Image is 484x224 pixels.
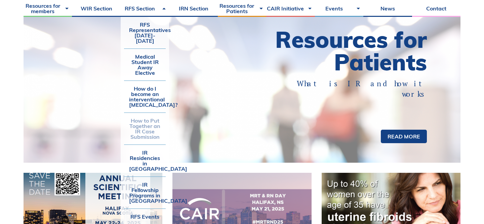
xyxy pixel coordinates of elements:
[124,49,166,81] a: Medical Student IR Away Elective
[124,113,166,145] a: How to Put Together an IR Case Submission
[381,130,427,143] a: Read more
[266,78,427,99] p: What is IR and how it works
[124,81,166,113] a: How do I become an interventional [MEDICAL_DATA]?
[242,28,427,73] h1: Resources for Patients
[124,177,166,209] a: IR Fellowship Programs in [GEOGRAPHIC_DATA]
[124,17,166,49] a: RFS Representatives [DATE]-[DATE]
[124,145,166,177] a: IR Residencies in [GEOGRAPHIC_DATA]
